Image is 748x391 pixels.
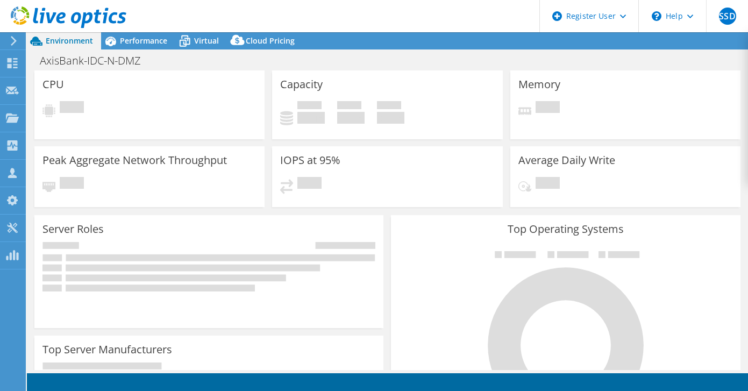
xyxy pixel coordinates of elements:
[337,112,365,124] h4: 0 GiB
[518,154,615,166] h3: Average Daily Write
[377,112,404,124] h4: 0 GiB
[246,35,295,46] span: Cloud Pricing
[536,101,560,116] span: Pending
[719,8,736,25] span: SSD
[60,177,84,191] span: Pending
[518,79,560,90] h3: Memory
[60,101,84,116] span: Pending
[194,35,219,46] span: Virtual
[120,35,167,46] span: Performance
[42,223,104,235] h3: Server Roles
[337,101,361,112] span: Free
[42,154,227,166] h3: Peak Aggregate Network Throughput
[297,112,325,124] h4: 0 GiB
[652,11,661,21] svg: \n
[297,177,322,191] span: Pending
[46,35,93,46] span: Environment
[280,79,323,90] h3: Capacity
[42,344,172,356] h3: Top Server Manufacturers
[377,101,401,112] span: Total
[280,154,340,166] h3: IOPS at 95%
[297,101,322,112] span: Used
[399,223,732,235] h3: Top Operating Systems
[42,79,64,90] h3: CPU
[35,55,158,67] h1: AxisBank-IDC-N-DMZ
[536,177,560,191] span: Pending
